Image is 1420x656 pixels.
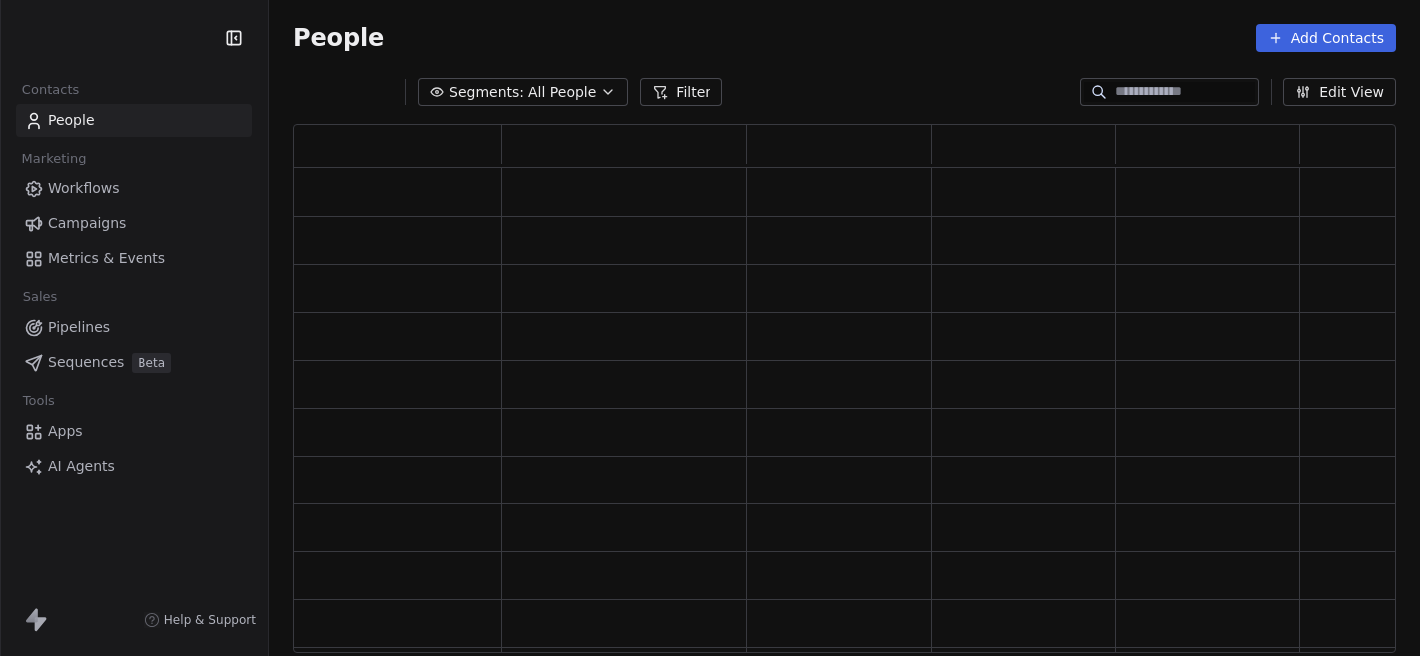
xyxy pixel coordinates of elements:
[449,82,524,103] span: Segments:
[48,248,165,269] span: Metrics & Events
[16,172,252,205] a: Workflows
[48,456,115,477] span: AI Agents
[13,144,95,173] span: Marketing
[16,450,252,483] a: AI Agents
[16,242,252,275] a: Metrics & Events
[48,421,83,442] span: Apps
[16,311,252,344] a: Pipelines
[14,386,63,416] span: Tools
[48,317,110,338] span: Pipelines
[528,82,596,103] span: All People
[1283,78,1396,106] button: Edit View
[48,213,126,234] span: Campaigns
[16,104,252,137] a: People
[293,23,384,53] span: People
[16,415,252,448] a: Apps
[16,346,252,379] a: SequencesBeta
[164,612,256,628] span: Help & Support
[640,78,722,106] button: Filter
[48,110,95,131] span: People
[1256,24,1396,52] button: Add Contacts
[48,178,120,199] span: Workflows
[48,352,124,373] span: Sequences
[132,353,171,373] span: Beta
[14,282,66,312] span: Sales
[13,75,88,105] span: Contacts
[16,207,252,240] a: Campaigns
[144,612,256,628] a: Help & Support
